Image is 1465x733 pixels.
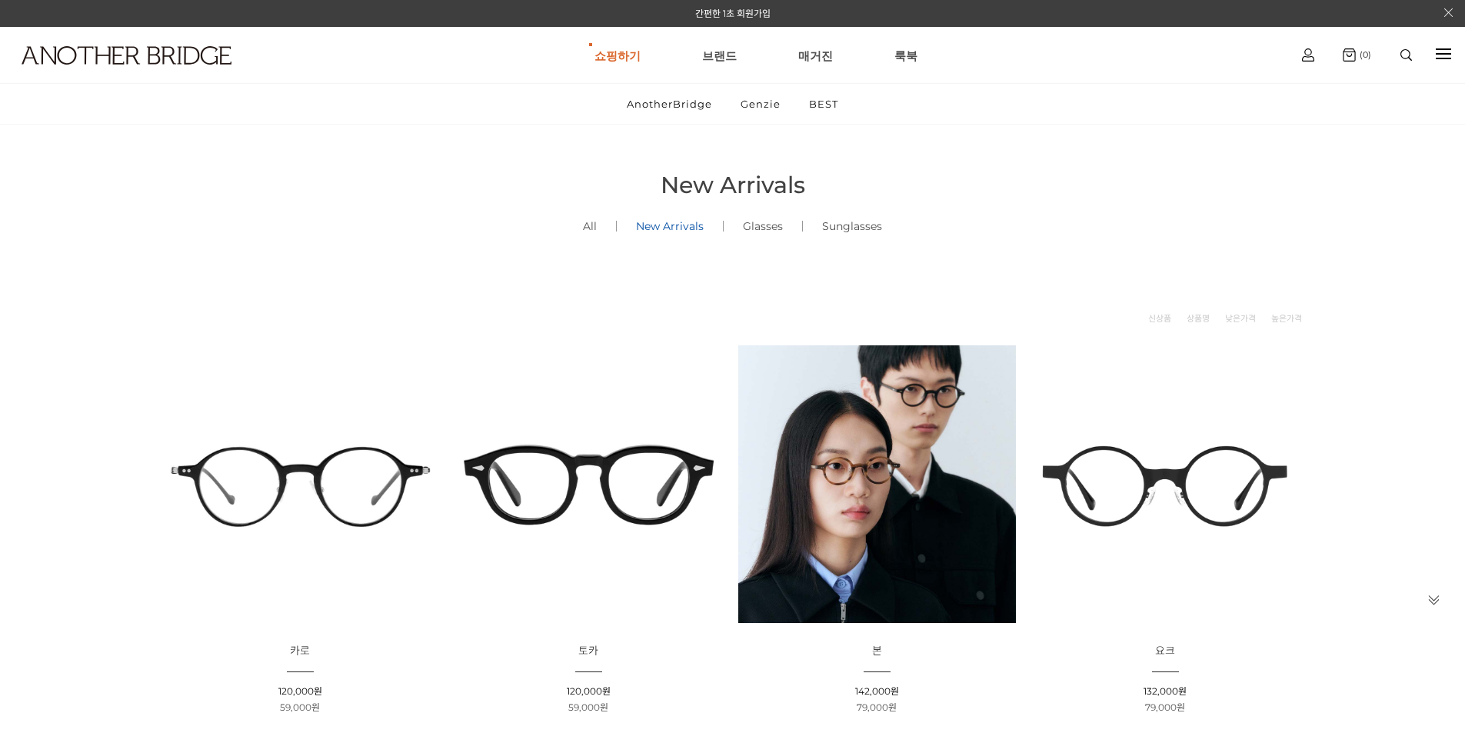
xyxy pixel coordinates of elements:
a: 신상품 [1148,311,1171,326]
a: New Arrivals [617,200,723,252]
a: Sunglasses [803,200,901,252]
a: AnotherBridge [614,84,725,124]
a: 본 [872,645,882,657]
span: (0) [1356,49,1371,60]
a: 토카 [578,645,598,657]
a: BEST [796,84,851,124]
span: 79,000원 [1145,701,1185,713]
span: 142,000원 [855,685,899,697]
span: 132,000원 [1144,685,1187,697]
img: logo [22,46,231,65]
img: cart [1343,48,1356,62]
span: 59,000원 [568,701,608,713]
span: 120,000원 [278,685,322,697]
span: 본 [872,644,882,658]
a: All [564,200,616,252]
span: 카로 [290,644,310,658]
a: 상품명 [1187,311,1210,326]
a: (0) [1343,48,1371,62]
img: cart [1302,48,1314,62]
img: 요크 글라스 - 트렌디한 디자인의 유니크한 안경 이미지 [1027,345,1304,623]
a: 낮은가격 [1225,311,1256,326]
img: 토카 아세테이트 뿔테 안경 이미지 [450,345,728,623]
a: Glasses [724,200,802,252]
a: Genzie [728,84,794,124]
span: 79,000원 [857,701,897,713]
a: 브랜드 [702,28,737,83]
a: 요크 [1155,645,1175,657]
img: 카로 - 감각적인 디자인의 패션 아이템 이미지 [161,345,439,623]
span: New Arrivals [661,171,805,199]
span: 요크 [1155,644,1175,658]
span: 120,000원 [567,685,611,697]
a: 룩북 [894,28,917,83]
a: logo [8,46,228,102]
img: search [1400,49,1412,61]
a: 매거진 [798,28,833,83]
a: 쇼핑하기 [594,28,641,83]
a: 높은가격 [1271,311,1302,326]
a: 간편한 1초 회원가입 [695,8,771,19]
span: 59,000원 [280,701,320,713]
img: 본 - 동그란 렌즈로 돋보이는 아세테이트 안경 이미지 [738,345,1016,623]
a: 카로 [290,645,310,657]
span: 토카 [578,644,598,658]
